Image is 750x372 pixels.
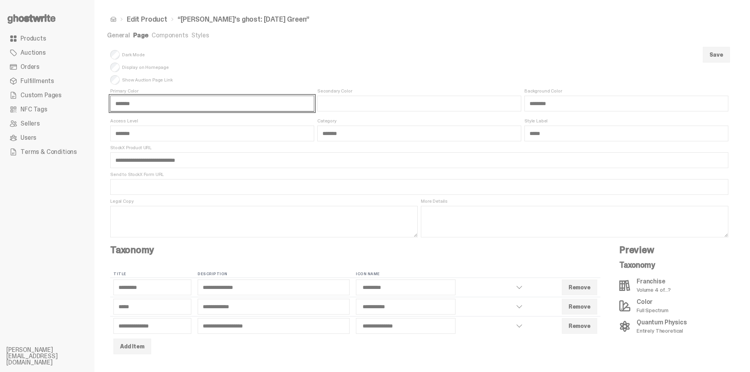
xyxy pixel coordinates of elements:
[637,319,687,326] p: Quantum Physics
[317,118,521,124] span: Category
[353,270,530,278] th: Icon Name
[194,270,353,278] th: Description
[110,126,314,141] input: Access Level
[6,60,88,74] a: Orders
[191,31,209,39] a: Styles
[317,126,521,141] input: Category
[317,96,521,111] input: Secondary Color
[562,279,597,295] button: Remove
[524,126,728,141] input: Style Label
[637,287,671,292] p: Volume 4 of...?
[110,206,418,237] textarea: Legal Copy
[524,88,728,94] span: Background Color
[703,47,730,63] button: Save
[113,339,151,354] button: Add Item
[421,198,728,204] span: More Details
[619,245,716,255] h4: Preview
[637,278,671,285] p: Franchise
[133,31,148,39] a: Page
[20,78,54,84] span: Fulfillments
[637,307,669,313] p: Full Spectrum
[6,31,88,46] a: Products
[20,92,61,98] span: Custom Pages
[110,198,418,204] span: Legal Copy
[421,206,728,237] textarea: More Details
[20,149,77,155] span: Terms & Conditions
[110,50,179,59] span: Dark Mode
[110,270,194,278] th: Title
[524,96,728,111] input: Background Color
[110,63,120,72] input: Display on Homepage
[110,152,728,168] input: StockX Product URL
[110,171,728,178] span: Send to StockX Form URL
[20,35,46,42] span: Products
[524,118,728,124] span: Style Label
[6,74,88,88] a: Fulfillments
[20,120,40,127] span: Sellers
[6,347,101,366] li: [PERSON_NAME][EMAIL_ADDRESS][DOMAIN_NAME]
[107,31,130,39] a: General
[619,261,716,269] p: Taxonomy
[20,135,36,141] span: Users
[110,144,728,151] span: StockX Product URL
[20,50,46,56] span: Auctions
[637,328,687,333] p: Entirely Theoretical
[562,318,597,334] button: Remove
[6,131,88,145] a: Users
[110,50,120,59] input: Dark Mode
[20,64,39,70] span: Orders
[127,16,167,23] a: Edit Product
[6,88,88,102] a: Custom Pages
[6,46,88,60] a: Auctions
[6,102,88,117] a: NFC Tags
[110,179,728,195] input: Send to StockX Form URL
[110,245,600,255] h4: Taxonomy
[110,63,179,72] span: Display on Homepage
[110,88,314,94] span: Primary Color
[6,145,88,159] a: Terms & Conditions
[110,118,314,124] span: Access Level
[110,75,120,85] input: Show Auction Page Link
[110,96,314,111] input: Primary Color
[6,117,88,131] a: Sellers
[167,16,309,23] li: “[PERSON_NAME]'s ghost: [DATE] Green”
[152,31,188,39] a: Components
[562,299,597,315] button: Remove
[20,106,47,113] span: NFC Tags
[317,88,521,94] span: Secondary Color
[637,299,669,305] p: Color
[110,75,179,85] span: Show Auction Page Link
